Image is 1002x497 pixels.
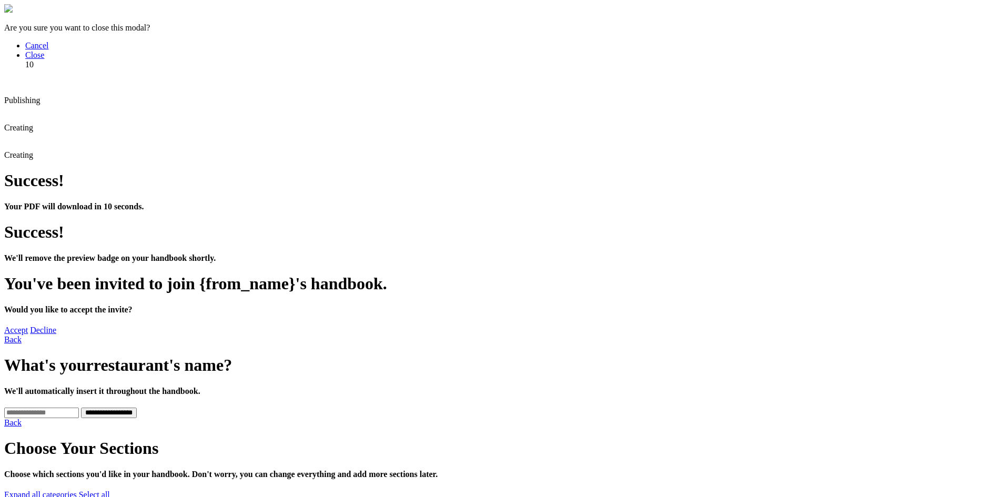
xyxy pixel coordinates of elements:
h1: You've been invited to join {from_name}'s handbook. [4,274,998,293]
span: 10 [25,60,34,69]
a: Accept [4,326,28,334]
h4: We'll remove the preview badge on your handbook shortly. [4,253,998,263]
span: Creating [4,150,33,159]
a: Cancel [25,41,48,50]
h4: Your PDF will download in 10 seconds. [4,202,998,211]
span: Creating [4,123,33,132]
img: close-modal.svg [4,4,13,13]
p: Are you sure you want to close this modal? [4,23,998,33]
h1: Success! [4,222,998,242]
h1: Choose Your Sections [4,439,998,458]
span: Publishing [4,96,40,105]
h4: Choose which sections you'd like in your handbook. Don't worry, you can change everything and add... [4,470,998,479]
a: Back [4,418,22,427]
span: restaurant [94,356,169,374]
h1: Success! [4,171,998,190]
h4: Would you like to accept the invite? [4,305,998,315]
h4: We'll automatically insert it throughout the handbook. [4,387,998,396]
h1: What's your 's name? [4,356,998,375]
a: Back [4,335,22,344]
a: Decline [30,326,56,334]
a: Close [25,50,44,59]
